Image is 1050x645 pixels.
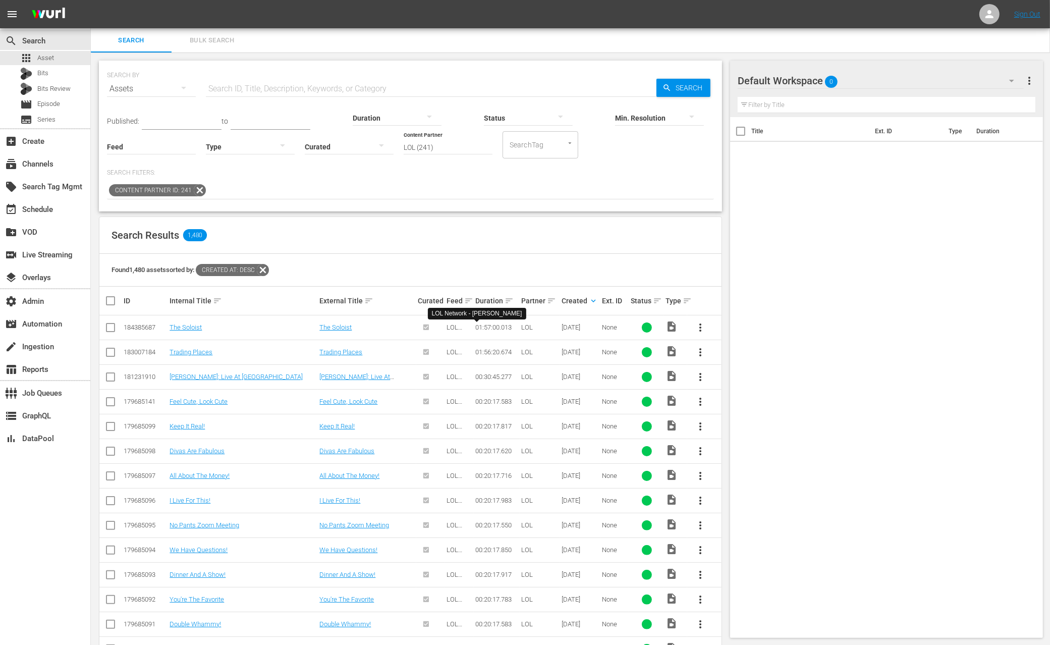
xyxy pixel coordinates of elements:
div: 184385687 [124,324,167,331]
span: GraphQL [5,410,17,422]
div: 181231910 [124,373,167,381]
a: The Soloist [170,324,202,331]
div: 00:20:17.850 [475,546,518,554]
span: Created At: desc [196,264,257,276]
span: LOL [521,497,533,504]
span: Video [666,444,678,456]
span: LOL [521,348,533,356]
span: LOL [521,422,533,430]
span: Overlays [5,272,17,284]
button: more_vert [689,390,713,414]
div: Created [562,295,599,307]
div: 179685094 [124,546,167,554]
span: LOL Network - [PERSON_NAME] [447,348,472,394]
a: Feel Cute, Look Cute [170,398,228,405]
span: Live Streaming [5,249,17,261]
div: [DATE] [562,497,599,504]
div: 179685095 [124,521,167,529]
div: [DATE] [562,546,599,554]
span: LOL Network - [PERSON_NAME] [447,497,472,542]
span: LOL Network - [PERSON_NAME] [447,521,472,567]
span: Search [672,79,710,97]
th: Type [943,117,970,145]
a: Double Whammy! [170,620,221,628]
button: more_vert [689,587,713,612]
div: Curated [418,297,444,305]
button: more_vert [689,315,713,340]
div: Duration [475,295,518,307]
button: more_vert [689,340,713,364]
span: VOD [5,226,17,238]
button: more_vert [1023,69,1035,93]
span: Published: [107,117,139,125]
img: ans4CAIJ8jUAAAAAAAAAAAAAAAAAAAAAAAAgQb4GAAAAAAAAAAAAAAAAAAAAAAAAJMjXAAAAAAAAAAAAAAAAAAAAAAAAgAT5G... [24,3,73,26]
span: more_vert [695,346,707,358]
a: Double Whammy! [319,620,371,628]
span: Video [666,469,678,481]
div: None [602,324,628,331]
span: LOL [521,571,533,578]
div: LOL Network - [PERSON_NAME] [432,309,522,318]
span: Bulk Search [178,35,246,46]
span: Asset [20,52,32,64]
span: more_vert [695,495,707,507]
span: Admin [5,295,17,307]
span: sort [547,296,556,305]
span: more_vert [695,470,707,482]
div: None [602,620,628,628]
div: [DATE] [562,521,599,529]
div: [DATE] [562,472,599,479]
div: 00:30:45.277 [475,373,518,381]
a: Trading Places [170,348,212,356]
span: Video [666,617,678,629]
div: None [602,398,628,405]
a: Divas Are Fabulous [319,447,374,455]
span: Reports [5,363,17,375]
div: 01:56:20.674 [475,348,518,356]
a: We Have Questions! [170,546,228,554]
button: Open [565,138,575,148]
div: [DATE] [562,422,599,430]
button: more_vert [689,513,713,537]
span: Episode [20,98,32,111]
a: Divas Are Fabulous [170,447,225,455]
a: Keep It Real! [170,422,205,430]
span: Bits [37,68,48,78]
div: [DATE] [562,596,599,603]
span: LOL Network - [PERSON_NAME] [447,398,472,443]
span: Video [666,370,678,382]
span: Channels [5,158,17,170]
span: LOL Network - [PERSON_NAME] [447,571,472,616]
a: No Pants Zoom Meeting [170,521,239,529]
span: sort [653,296,662,305]
div: Feed [447,295,472,307]
span: LOL [521,447,533,455]
th: Title [751,117,869,145]
span: Search [5,35,17,47]
button: more_vert [689,612,713,636]
span: keyboard_arrow_down [589,296,598,305]
span: more_vert [695,519,707,531]
span: Search Results [112,229,179,241]
span: LOL Network - [PERSON_NAME] [447,546,472,592]
span: sort [464,296,473,305]
span: menu [6,8,18,20]
div: 179685092 [124,596,167,603]
span: LOL [521,546,533,554]
span: DataPool [5,433,17,445]
span: Found 1,480 assets sorted by: [112,266,269,274]
a: I Live For This! [319,497,360,504]
span: Series [20,114,32,126]
a: All About The Money! [319,472,379,479]
span: Video [666,494,678,506]
button: more_vert [689,489,713,513]
span: LOL Network - [PERSON_NAME] [447,373,472,418]
div: Bits Review [20,83,32,95]
div: [DATE] [562,348,599,356]
button: Search [656,79,710,97]
a: Trading Places [319,348,362,356]
div: 00:20:17.817 [475,422,518,430]
a: No Pants Zoom Meeting [319,521,389,529]
span: Automation [5,318,17,330]
span: LOL Network - [PERSON_NAME] [447,472,472,517]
